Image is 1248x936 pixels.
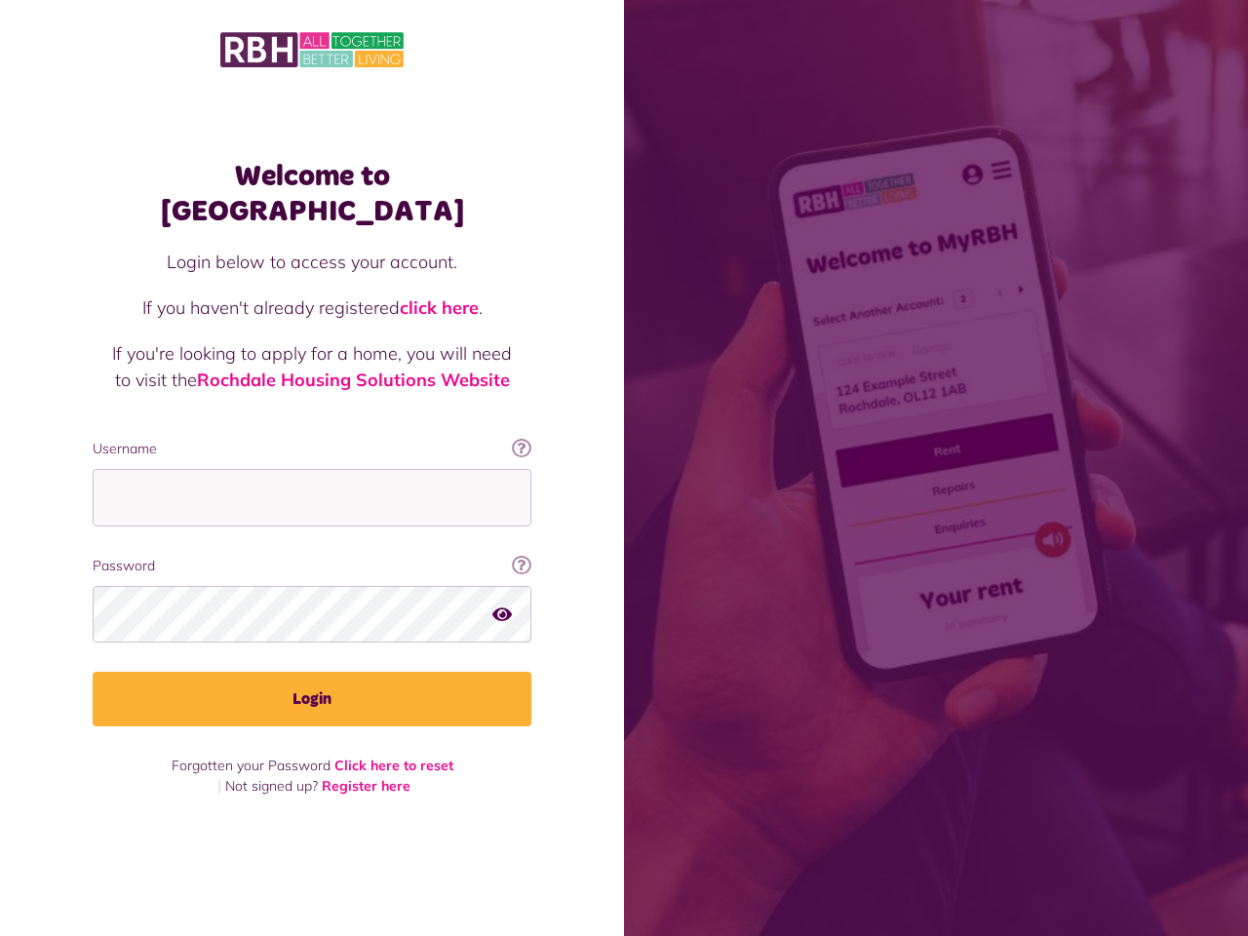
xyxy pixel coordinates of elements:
[93,159,531,229] h1: Welcome to [GEOGRAPHIC_DATA]
[112,294,512,321] p: If you haven't already registered .
[112,340,512,393] p: If you're looking to apply for a home, you will need to visit the
[220,29,404,70] img: MyRBH
[400,296,479,319] a: click here
[172,757,331,774] span: Forgotten your Password
[93,439,531,459] label: Username
[112,249,512,275] p: Login below to access your account.
[197,369,510,391] a: Rochdale Housing Solutions Website
[225,777,318,795] span: Not signed up?
[322,777,410,795] a: Register here
[93,672,531,726] button: Login
[334,757,453,774] a: Click here to reset
[93,556,531,576] label: Password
